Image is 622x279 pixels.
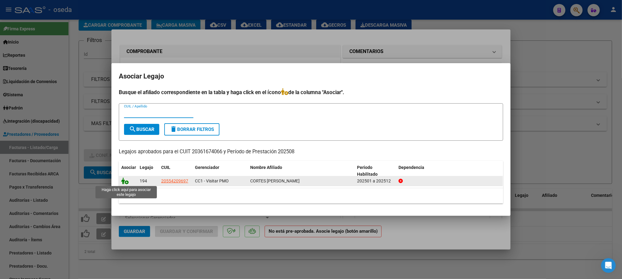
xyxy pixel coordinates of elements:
button: Borrar Filtros [164,123,220,136]
div: 1 registros [119,188,503,204]
span: CUIL [161,165,170,170]
span: 20554209697 [161,178,188,183]
datatable-header-cell: Nombre Afiliado [248,161,355,181]
span: Borrar Filtros [170,127,214,132]
button: Buscar [124,124,159,135]
h4: Busque el afiliado correspondiente en la tabla y haga click en el ícono de la columna "Asociar". [119,88,503,96]
datatable-header-cell: Legajo [137,161,159,181]
h2: Asociar Legajo [119,71,503,82]
span: CORTES SANTIAGO DIONEL [250,178,300,183]
datatable-header-cell: Dependencia [396,161,503,181]
iframe: Intercom live chat [601,258,616,273]
span: Gerenciador [195,165,219,170]
mat-icon: delete [170,125,177,133]
span: Legajo [140,165,153,170]
p: Legajos aprobados para el CUIT 20361674066 y Período de Prestación 202508 [119,148,503,156]
span: CC1 - Visitar PMO [195,178,229,183]
datatable-header-cell: Gerenciador [192,161,248,181]
span: Buscar [129,127,154,132]
span: Dependencia [398,165,424,170]
datatable-header-cell: CUIL [159,161,192,181]
datatable-header-cell: Asociar [119,161,137,181]
datatable-header-cell: Periodo Habilitado [355,161,396,181]
span: Nombre Afiliado [250,165,282,170]
span: 194 [140,178,147,183]
span: Asociar [121,165,136,170]
mat-icon: search [129,125,136,133]
span: Periodo Habilitado [357,165,378,177]
div: 202501 a 202512 [357,178,394,185]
